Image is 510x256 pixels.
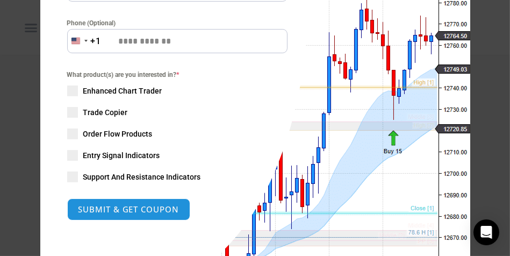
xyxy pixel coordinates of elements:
[67,129,288,139] label: Order Flow Products
[67,107,288,118] label: Trade Copier
[91,34,102,48] div: +1
[67,86,288,96] label: Enhanced Chart Trader
[67,198,190,221] button: SUBMIT & GET COUPON
[67,18,288,29] label: Phone (Optional)
[67,29,102,53] button: Selected country
[83,129,153,139] span: Order Flow Products
[83,150,160,161] span: Entry Signal Indicators
[83,86,162,96] span: Enhanced Chart Trader
[67,150,288,161] label: Entry Signal Indicators
[83,172,201,182] span: Support And Resistance Indicators
[473,219,499,245] div: Open Intercom Messenger
[67,69,288,80] span: What product(s) are you interested in?
[67,172,288,182] label: Support And Resistance Indicators
[83,107,128,118] span: Trade Copier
